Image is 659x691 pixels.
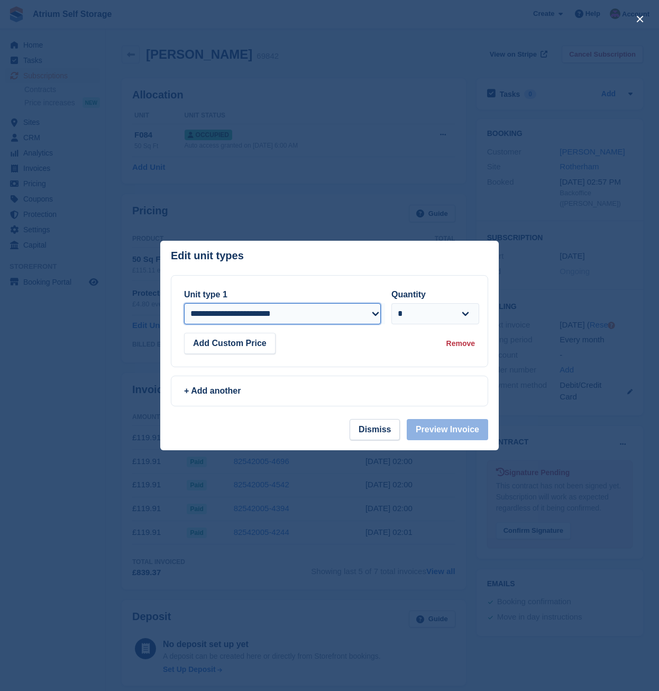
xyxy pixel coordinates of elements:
p: Edit unit types [171,250,244,262]
div: Remove [446,338,475,349]
label: Unit type 1 [184,290,227,299]
button: Preview Invoice [407,419,488,440]
label: Quantity [391,290,426,299]
button: close [631,11,648,28]
button: Add Custom Price [184,333,276,354]
a: + Add another [171,376,488,406]
button: Dismiss [350,419,400,440]
div: + Add another [184,385,475,397]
